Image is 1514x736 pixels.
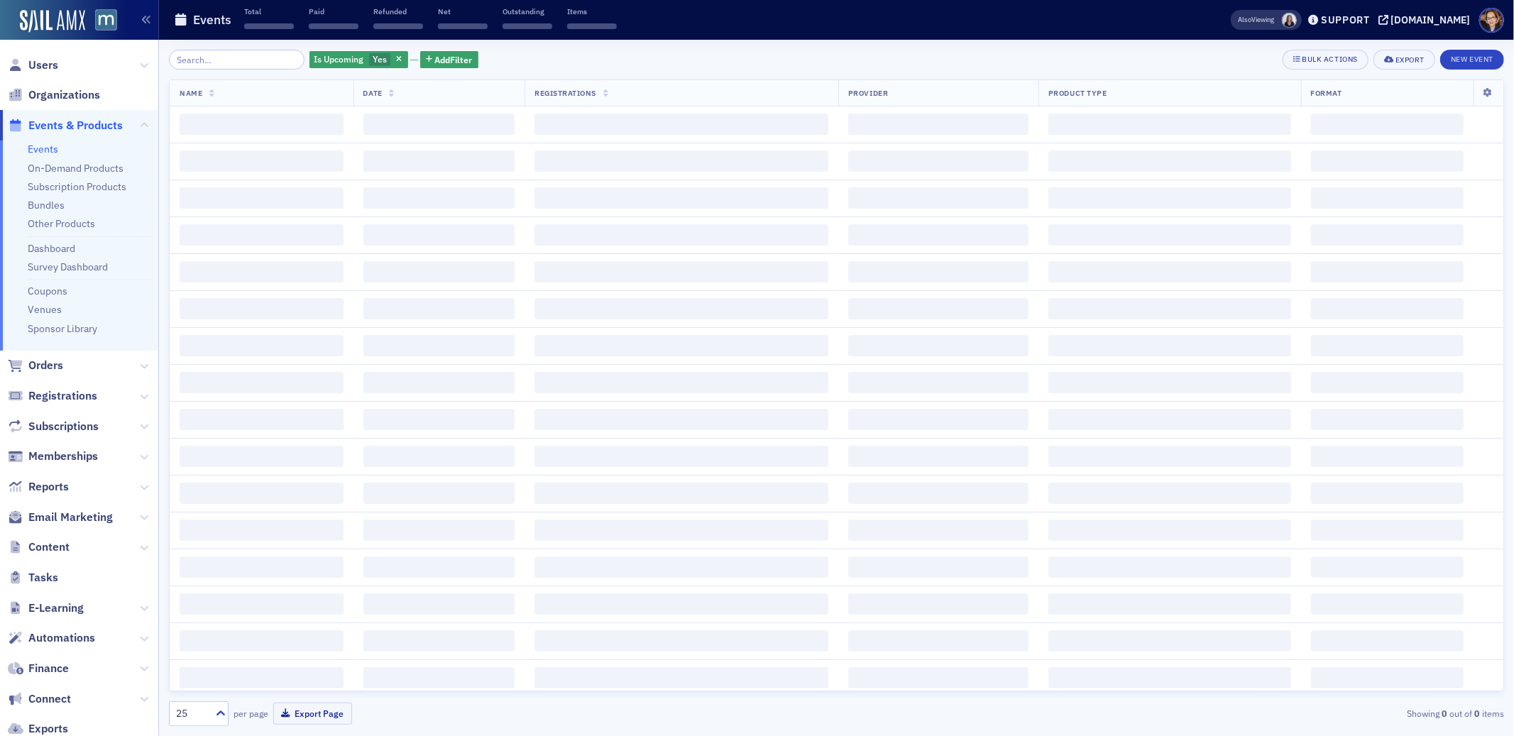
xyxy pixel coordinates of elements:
span: ‌ [1048,335,1291,356]
span: Finance [28,661,69,676]
span: ‌ [1048,556,1291,578]
span: ‌ [1311,483,1464,504]
span: ‌ [1048,593,1291,615]
span: ‌ [1048,372,1291,393]
div: Showing out of items [1069,707,1504,720]
span: Email Marketing [28,510,113,525]
span: ‌ [848,520,1028,541]
p: Total [244,6,294,16]
a: Bundles [28,199,65,212]
span: ‌ [180,298,344,319]
span: ‌ [848,556,1028,578]
span: ‌ [1311,224,1464,246]
span: ‌ [363,667,515,688]
a: New Event [1440,52,1504,65]
span: ‌ [534,150,828,172]
button: Export Page [273,703,352,725]
strong: 0 [1439,707,1449,720]
a: Automations [8,630,95,646]
span: ‌ [567,23,617,29]
span: Profile [1479,8,1504,33]
span: ‌ [1048,150,1291,172]
span: ‌ [1311,298,1464,319]
span: ‌ [180,520,344,541]
span: ‌ [848,593,1028,615]
span: ‌ [848,446,1028,467]
span: Automations [28,630,95,646]
span: ‌ [1311,150,1464,172]
span: ‌ [363,261,515,282]
span: Add Filter [435,53,473,66]
span: ‌ [534,335,828,356]
span: ‌ [1048,261,1291,282]
span: ‌ [534,593,828,615]
span: ‌ [534,114,828,135]
a: Reports [8,479,69,495]
span: ‌ [180,593,344,615]
span: ‌ [848,372,1028,393]
div: [DOMAIN_NAME] [1391,13,1471,26]
a: Other Products [28,217,95,230]
span: ‌ [180,187,344,209]
a: On-Demand Products [28,162,124,175]
a: Connect [8,691,71,707]
span: Kelly Brown [1282,13,1297,28]
span: ‌ [534,372,828,393]
span: ‌ [1311,593,1464,615]
span: ‌ [1311,114,1464,135]
div: Yes [309,51,408,69]
button: [DOMAIN_NAME] [1378,15,1476,25]
span: Connect [28,691,71,707]
span: ‌ [180,630,344,652]
span: ‌ [363,298,515,319]
img: SailAMX [95,9,117,31]
a: Events [28,143,58,155]
span: ‌ [848,335,1028,356]
span: ‌ [363,114,515,135]
span: Product Type [1048,88,1107,98]
span: ‌ [363,593,515,615]
span: ‌ [534,409,828,430]
span: ‌ [309,23,358,29]
span: Registrations [28,388,97,404]
span: ‌ [180,556,344,578]
span: Registrations [534,88,596,98]
span: Orders [28,358,63,373]
span: ‌ [848,114,1028,135]
div: Bulk Actions [1302,55,1358,63]
span: ‌ [180,224,344,246]
span: ‌ [1048,187,1291,209]
span: ‌ [503,23,552,29]
span: ‌ [1048,520,1291,541]
span: ‌ [1048,483,1291,504]
span: ‌ [1048,630,1291,652]
span: ‌ [1311,556,1464,578]
div: Export [1395,56,1425,64]
span: ‌ [180,409,344,430]
button: Bulk Actions [1283,50,1368,70]
span: ‌ [848,224,1028,246]
span: Subscriptions [28,419,99,434]
span: ‌ [363,187,515,209]
p: Items [567,6,617,16]
a: Tasks [8,570,58,586]
span: ‌ [180,114,344,135]
a: Email Marketing [8,510,113,525]
h1: Events [193,11,231,28]
span: ‌ [534,446,828,467]
a: Survey Dashboard [28,260,108,273]
span: ‌ [363,446,515,467]
p: Refunded [373,6,423,16]
span: ‌ [1048,224,1291,246]
span: ‌ [848,667,1028,688]
a: Organizations [8,87,100,103]
span: ‌ [1311,446,1464,467]
span: ‌ [363,372,515,393]
span: ‌ [363,224,515,246]
strong: 0 [1472,707,1482,720]
span: ‌ [1048,409,1291,430]
a: Memberships [8,449,98,464]
span: ‌ [848,630,1028,652]
span: ‌ [1311,187,1464,209]
span: ‌ [534,298,828,319]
